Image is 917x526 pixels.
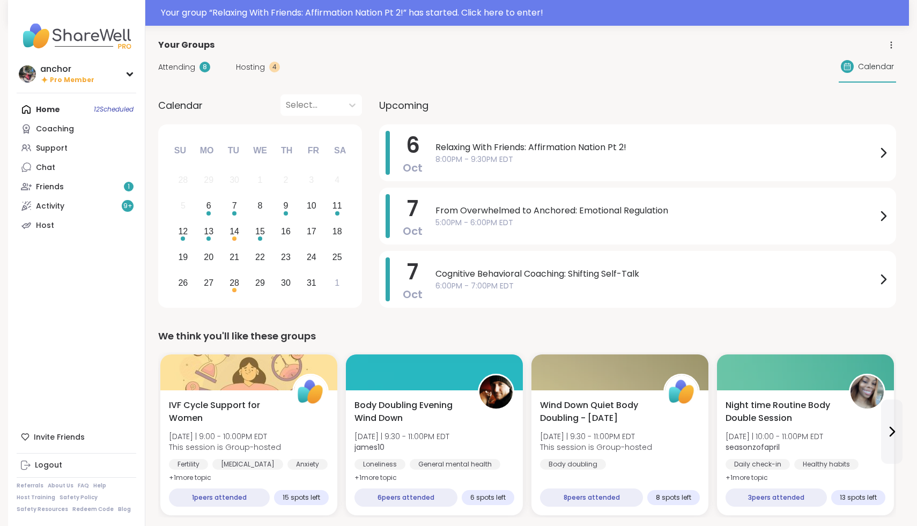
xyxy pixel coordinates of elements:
div: 8 [258,198,263,213]
div: 4 [269,62,280,72]
div: We think you'll like these groups [158,329,896,344]
a: Safety Policy [60,494,98,501]
span: 6 spots left [470,493,506,502]
div: Choose Monday, October 13th, 2025 [197,220,220,243]
div: 31 [307,276,316,290]
div: Not available Thursday, October 2nd, 2025 [275,169,298,192]
div: We [248,139,272,162]
a: Help [93,482,106,490]
div: Loneliness [354,459,405,470]
div: Choose Monday, October 27th, 2025 [197,271,220,294]
span: This session is Group-hosted [169,442,281,453]
div: 5 [181,198,186,213]
div: 1 [258,173,263,187]
div: 21 [230,250,239,264]
div: General mental health [410,459,500,470]
span: 7 [407,257,418,287]
div: Tu [221,139,245,162]
div: 23 [281,250,291,264]
div: Activity [36,201,64,212]
span: Calendar [158,98,203,113]
div: Coaching [36,124,74,135]
div: 29 [204,173,213,187]
div: Choose Wednesday, October 15th, 2025 [249,220,272,243]
div: Logout [35,460,62,471]
span: 8:00PM - 9:30PM EDT [435,154,877,165]
span: From Overwhelmed to Anchored: Emotional Regulation [435,204,877,217]
div: 20 [204,250,213,264]
span: [DATE] | 10:00 - 11:00PM EDT [726,431,823,442]
div: Choose Tuesday, October 21st, 2025 [223,246,246,269]
span: 7 [407,194,418,224]
a: FAQ [78,482,89,490]
div: Not available Friday, October 3rd, 2025 [300,169,323,192]
img: james10 [479,375,513,409]
span: This session is Group-hosted [540,442,652,453]
img: ShareWell Nav Logo [17,17,136,55]
div: Your group “ Relaxing With Friends: Affirmation Nation Pt 2! ” has started. Click here to enter! [161,6,903,19]
div: 2 [283,173,288,187]
div: Choose Monday, October 6th, 2025 [197,195,220,218]
span: [DATE] | 9:00 - 10:00PM EDT [169,431,281,442]
div: Not available Sunday, October 5th, 2025 [172,195,195,218]
img: ShareWell [294,375,327,409]
a: Safety Resources [17,506,68,513]
a: Blog [118,506,131,513]
img: seasonzofapril [851,375,884,409]
div: Not available Tuesday, September 30th, 2025 [223,169,246,192]
div: 4 [335,173,339,187]
span: 9 + [123,202,132,211]
div: 11 [332,198,342,213]
div: Th [275,139,299,162]
div: Choose Sunday, October 12th, 2025 [172,220,195,243]
a: Host [17,216,136,235]
span: Wind Down Quiet Body Doubling - [DATE] [540,399,652,425]
div: 3 peers attended [726,488,827,507]
div: 9 [283,198,288,213]
div: Choose Wednesday, October 22nd, 2025 [249,246,272,269]
div: Choose Tuesday, October 28th, 2025 [223,271,246,294]
a: Support [17,138,136,158]
div: month 2025-10 [170,167,350,295]
span: Oct [403,160,423,175]
div: Invite Friends [17,427,136,447]
div: 6 peers attended [354,488,457,507]
a: Coaching [17,119,136,138]
span: Attending [158,62,195,73]
div: 27 [204,276,213,290]
img: ShareWell [665,375,698,409]
div: Choose Wednesday, October 8th, 2025 [249,195,272,218]
div: 13 [204,224,213,239]
span: Relaxing With Friends: Affirmation Nation Pt 2! [435,141,877,154]
div: Choose Wednesday, October 29th, 2025 [249,271,272,294]
div: 8 peers attended [540,488,643,507]
div: Sa [328,139,352,162]
div: Mo [195,139,218,162]
div: Choose Tuesday, October 7th, 2025 [223,195,246,218]
img: anchor [19,65,36,83]
div: 25 [332,250,342,264]
div: 10 [307,198,316,213]
div: Choose Friday, October 17th, 2025 [300,220,323,243]
div: 3 [309,173,314,187]
a: Redeem Code [72,506,114,513]
span: Upcoming [379,98,428,113]
div: Choose Thursday, October 23rd, 2025 [275,246,298,269]
div: 6 [206,198,211,213]
div: 22 [255,250,265,264]
span: 1 [128,182,130,191]
div: 28 [230,276,239,290]
span: Body Doubling Evening Wind Down [354,399,466,425]
div: 14 [230,224,239,239]
div: 12 [178,224,188,239]
div: Choose Tuesday, October 14th, 2025 [223,220,246,243]
span: Hosting [236,62,265,73]
div: Friends [36,182,64,192]
div: 26 [178,276,188,290]
div: Choose Sunday, October 19th, 2025 [172,246,195,269]
div: 28 [178,173,188,187]
div: Fr [301,139,325,162]
div: Daily check-in [726,459,790,470]
span: 15 spots left [283,493,320,502]
div: Choose Friday, October 24th, 2025 [300,246,323,269]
